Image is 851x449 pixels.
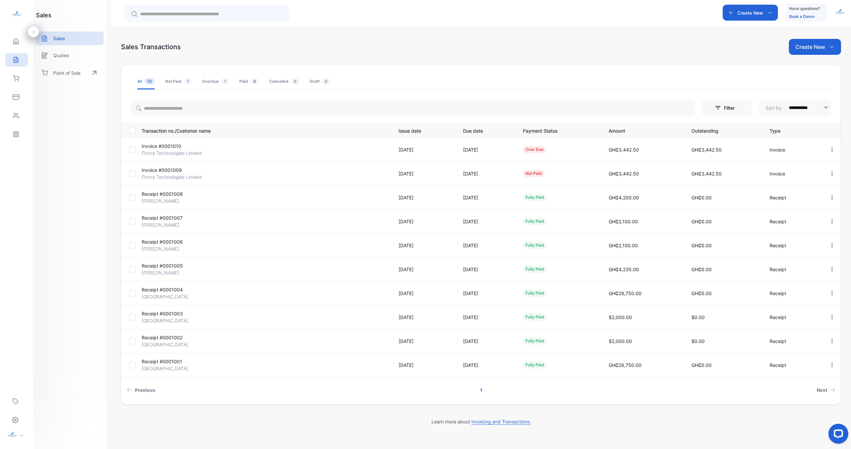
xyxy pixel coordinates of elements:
p: Receipt #0001002 [142,334,224,341]
p: [GEOGRAPHIC_DATA] [142,317,224,324]
p: [DATE] [463,266,509,273]
p: Issue date [399,126,449,134]
div: Overdue [202,78,229,84]
p: [DATE] [399,242,449,249]
button: avatar [835,5,845,21]
p: Create New [737,9,763,16]
p: Point of Sale [53,69,80,76]
p: Sort by [766,104,782,111]
img: profile [7,429,17,439]
p: Invoice [770,146,815,153]
p: Receipt [770,338,815,345]
h1: sales [36,11,52,20]
span: GH₵0.00 [691,362,712,368]
span: GH₵0.00 [691,219,712,224]
p: Receipt #0001008 [142,190,224,197]
span: GH₵3,442.50 [691,147,722,153]
p: [DATE] [399,266,449,273]
span: 0 [322,78,330,84]
p: Outstanding [691,126,756,134]
span: GH₵28,750.00 [609,290,642,296]
span: 0 [291,78,299,84]
p: Invoice [770,170,815,177]
p: Receipt [770,194,815,201]
p: Receipt [770,314,815,321]
div: Sales Transactions [121,42,181,52]
p: Learn more about [121,418,841,425]
p: Quotes [53,52,69,59]
span: GH₵3,442.50 [609,147,639,153]
p: [PERSON_NAME] [142,245,224,252]
div: All [137,78,155,84]
span: GH₵2,100.00 [609,219,638,224]
div: fully paid [523,361,547,369]
p: Invoice #0001009 [142,167,224,173]
div: fully paid [523,194,547,201]
span: GH₵0.00 [691,195,712,200]
p: [DATE] [463,170,509,177]
button: Create New [723,5,778,21]
div: fully paid [523,337,547,345]
p: Invoice #0001010 [142,143,224,150]
p: [DATE] [399,170,449,177]
span: Invoicing and Transactions. [471,419,531,425]
div: fully paid [523,266,547,273]
div: not paid [523,170,545,177]
p: [DATE] [463,218,509,225]
p: Create New [795,43,825,51]
div: fully paid [523,218,547,225]
span: GH₵4,200.00 [609,195,639,200]
span: GH₵0.00 [691,243,712,248]
p: Fincra Technologies Limited [142,173,224,180]
p: Receipt [770,218,815,225]
p: [DATE] [399,362,449,369]
span: Previous [135,387,155,393]
div: fully paid [523,313,547,321]
span: GH₵3,442.50 [609,171,639,176]
iframe: LiveChat chat widget [823,421,851,449]
p: Receipt #0001001 [142,358,224,365]
p: Payment Status [523,126,595,134]
a: Book a Demo [789,14,814,19]
span: GH₵2,100.00 [609,243,638,248]
p: [PERSON_NAME] [142,269,224,276]
a: Previous page [124,384,158,396]
p: [DATE] [463,242,509,249]
p: Have questions? [789,5,820,12]
span: 1 [184,78,191,84]
span: GH₵3,442.50 [691,171,722,176]
p: [GEOGRAPHIC_DATA] [142,365,224,372]
p: [PERSON_NAME] [142,197,224,204]
span: $2,000.00 [609,338,632,344]
p: Receipt #0001007 [142,214,224,221]
p: Receipt [770,290,815,297]
p: [GEOGRAPHIC_DATA] [142,293,224,300]
p: [DATE] [463,362,509,369]
p: Receipt #0001004 [142,286,224,293]
button: Create New [789,39,841,55]
ul: Pagination [121,384,841,396]
p: Transaction no./Customer name [142,126,390,134]
button: Sort by [758,100,831,116]
p: Amount [609,126,678,134]
p: [DATE] [463,290,509,297]
a: Quotes [36,49,104,62]
p: [DATE] [463,338,509,345]
span: GH₵28,750.00 [609,362,642,368]
span: GH₵0.00 [691,290,712,296]
img: avatar [835,7,845,17]
p: Receipt #0001006 [142,238,224,245]
a: Point of Sale [36,65,104,80]
div: fully paid [523,289,547,297]
p: [DATE] [399,194,449,201]
p: [GEOGRAPHIC_DATA] [142,341,224,348]
div: fully paid [523,242,547,249]
span: $2,000.00 [609,314,632,320]
a: Next page [814,384,838,396]
p: Receipt #0001003 [142,310,224,317]
p: Receipt [770,362,815,369]
div: over due [523,146,546,153]
p: Receipt [770,266,815,273]
div: Not Paid [165,78,191,84]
